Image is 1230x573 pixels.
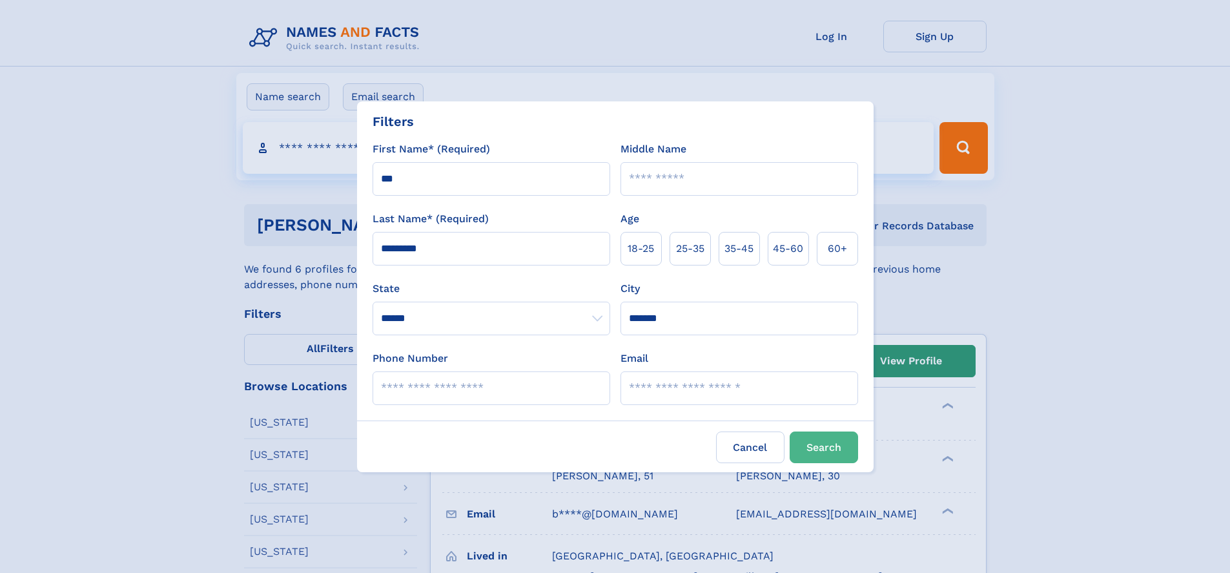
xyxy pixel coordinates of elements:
[828,241,847,256] span: 60+
[724,241,753,256] span: 35‑45
[620,281,640,297] label: City
[373,112,414,131] div: Filters
[373,141,490,157] label: First Name* (Required)
[790,432,858,463] button: Search
[620,351,648,366] label: Email
[373,351,448,366] label: Phone Number
[620,141,686,157] label: Middle Name
[620,211,639,227] label: Age
[373,281,610,297] label: State
[716,432,784,463] label: Cancel
[628,241,654,256] span: 18‑25
[773,241,803,256] span: 45‑60
[676,241,704,256] span: 25‑35
[373,211,489,227] label: Last Name* (Required)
